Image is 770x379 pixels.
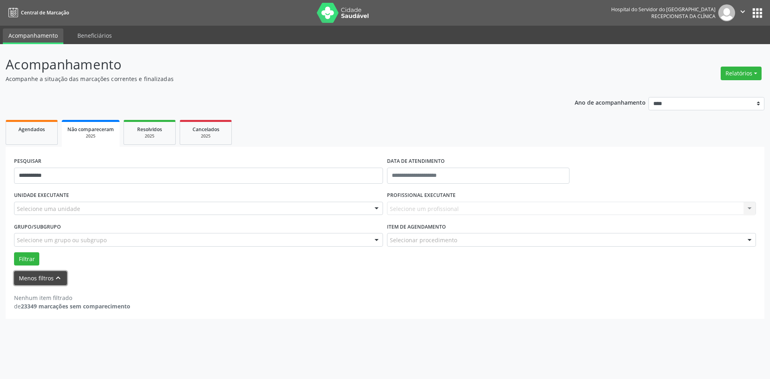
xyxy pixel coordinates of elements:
div: 2025 [186,133,226,139]
span: Cancelados [192,126,219,133]
span: Selecione um grupo ou subgrupo [17,236,107,244]
span: Selecione uma unidade [17,205,80,213]
span: Selecionar procedimento [390,236,457,244]
div: 2025 [67,133,114,139]
p: Ano de acompanhamento [575,97,646,107]
span: Central de Marcação [21,9,69,16]
p: Acompanhe a situação das marcações correntes e finalizadas [6,75,537,83]
div: de [14,302,130,310]
button: Menos filtroskeyboard_arrow_up [14,271,67,285]
span: Não compareceram [67,126,114,133]
strong: 23349 marcações sem comparecimento [21,302,130,310]
i: keyboard_arrow_up [54,274,63,282]
label: Item de agendamento [387,221,446,233]
div: Nenhum item filtrado [14,294,130,302]
label: UNIDADE EXECUTANTE [14,189,69,202]
span: Resolvidos [137,126,162,133]
a: Central de Marcação [6,6,69,19]
div: 2025 [130,133,170,139]
label: Grupo/Subgrupo [14,221,61,233]
button: Filtrar [14,252,39,266]
img: img [718,4,735,21]
span: Recepcionista da clínica [651,13,715,20]
i:  [738,7,747,16]
button: Relatórios [721,67,762,80]
button: apps [750,6,764,20]
button:  [735,4,750,21]
p: Acompanhamento [6,55,537,75]
a: Beneficiários [72,28,118,43]
label: PROFISSIONAL EXECUTANTE [387,189,456,202]
label: DATA DE ATENDIMENTO [387,155,445,168]
span: Agendados [18,126,45,133]
label: PESQUISAR [14,155,41,168]
a: Acompanhamento [3,28,63,44]
div: Hospital do Servidor do [GEOGRAPHIC_DATA] [611,6,715,13]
